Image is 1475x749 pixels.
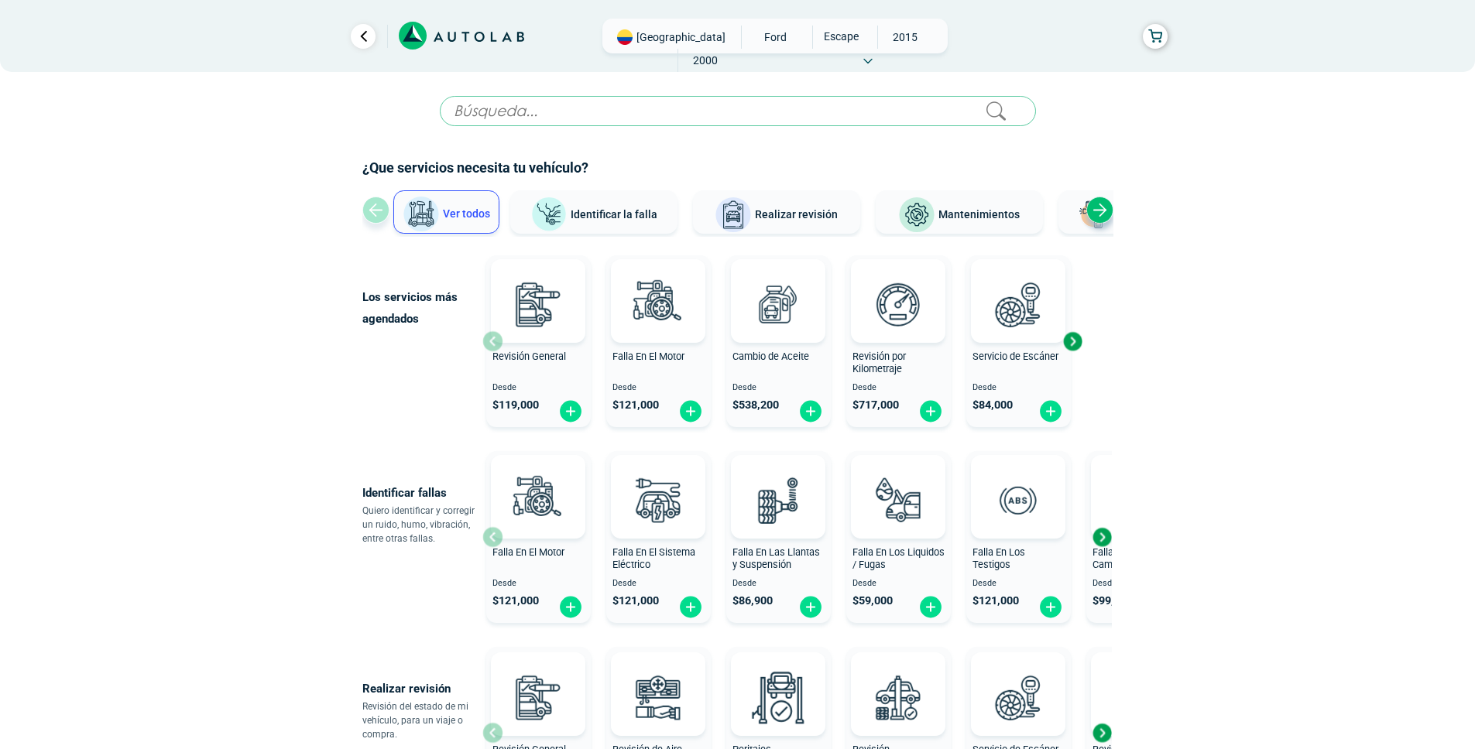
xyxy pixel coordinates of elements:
[875,262,921,309] img: AD0BCuuxAAAAAElFTkSuQmCC
[678,49,733,72] span: 2000
[612,398,659,412] span: $ 121,000
[972,546,1025,571] span: Falla En Los Testigos
[571,207,657,220] span: Identificar la falla
[393,190,499,234] button: Ver todos
[1090,525,1113,549] div: Next slide
[966,451,1071,623] button: Falla En Los Testigos Desde $121,000
[1038,399,1063,423] img: fi_plus-circle2.svg
[972,383,1065,393] span: Desde
[1093,579,1185,589] span: Desde
[492,351,566,362] span: Revisión General
[798,399,823,423] img: fi_plus-circle2.svg
[624,466,692,534] img: diagnostic_bombilla-v3.svg
[732,546,820,571] span: Falla En Las Llantas y Suspensión
[1093,546,1175,571] span: Falla En La Caja de Cambio
[612,546,695,571] span: Falla En El Sistema Eléctrico
[852,351,906,375] span: Revisión por Kilometraje
[624,663,692,731] img: aire_acondicionado-v3.svg
[755,655,801,702] img: AD0BCuuxAAAAAElFTkSuQmCC
[972,351,1058,362] span: Servicio de Escáner
[510,190,677,234] button: Identificar la falla
[678,399,703,423] img: fi_plus-circle2.svg
[606,255,711,427] button: Falla En El Motor Desde $121,000
[918,399,943,423] img: fi_plus-circle2.svg
[744,663,812,731] img: peritaje-v3.svg
[606,451,711,623] button: Falla En El Sistema Eléctrico Desde $121,000
[744,270,812,338] img: cambio_de_aceite-v3.svg
[864,663,932,731] img: revision_tecno_mecanica-v3.svg
[362,482,482,504] p: Identificar fallas
[635,458,681,504] img: AD0BCuuxAAAAAElFTkSuQmCC
[938,208,1020,221] span: Mantenimientos
[732,579,825,589] span: Desde
[635,655,681,702] img: AD0BCuuxAAAAAElFTkSuQmCC
[693,190,860,234] button: Realizar revisión
[898,197,935,234] img: Mantenimientos
[984,270,1052,338] img: escaner-v3.svg
[351,24,376,49] a: Ir al paso anterior
[515,458,561,504] img: AD0BCuuxAAAAAElFTkSuQmCC
[612,579,705,589] span: Desde
[726,255,831,427] button: Cambio de Aceite Desde $538,200
[636,29,725,45] span: [GEOGRAPHIC_DATA]
[876,190,1043,234] button: Mantenimientos
[972,594,1019,607] span: $ 121,000
[846,451,951,623] button: Falla En Los Liquidos / Fugas Desde $59,000
[732,594,773,607] span: $ 86,900
[1104,466,1172,534] img: diagnostic_caja-de-cambios-v3.svg
[492,579,585,589] span: Desde
[1075,197,1112,234] img: Latonería y Pintura
[486,451,591,623] button: Falla En El Motor Desde $121,000
[852,546,945,571] span: Falla En Los Liquidos / Fugas
[732,383,825,393] span: Desde
[558,399,583,423] img: fi_plus-circle2.svg
[403,196,440,233] img: Ver todos
[492,398,539,412] span: $ 119,000
[443,207,490,220] span: Ver todos
[617,29,633,45] img: Flag of COLOMBIA
[972,579,1065,589] span: Desde
[852,594,893,607] span: $ 59,000
[558,595,583,619] img: fi_plus-circle2.svg
[515,655,561,702] img: AD0BCuuxAAAAAElFTkSuQmCC
[732,398,779,412] span: $ 538,200
[966,255,1071,427] button: Servicio de Escáner Desde $84,000
[864,466,932,534] img: diagnostic_gota-de-sangre-v3.svg
[530,197,568,233] img: Identificar la falla
[984,466,1052,534] img: diagnostic_diagnostic_abs-v3.svg
[995,655,1041,702] img: AD0BCuuxAAAAAElFTkSuQmCC
[852,398,899,412] span: $ 717,000
[995,262,1041,309] img: AD0BCuuxAAAAAElFTkSuQmCC
[515,262,561,309] img: AD0BCuuxAAAAAElFTkSuQmCC
[1093,594,1133,607] span: $ 99,000
[755,262,801,309] img: AD0BCuuxAAAAAElFTkSuQmCC
[755,458,801,504] img: AD0BCuuxAAAAAElFTkSuQmCC
[984,663,1052,731] img: escaner-v3.svg
[486,255,591,427] button: Revisión General Desde $119,000
[852,383,945,393] span: Desde
[748,26,803,49] span: FORD
[995,458,1041,504] img: AD0BCuuxAAAAAElFTkSuQmCC
[612,383,705,393] span: Desde
[362,158,1113,178] h2: ¿Que servicios necesita tu vehículo?
[492,546,564,558] span: Falla En El Motor
[732,351,809,362] span: Cambio de Aceite
[1038,595,1063,619] img: fi_plus-circle2.svg
[504,270,572,338] img: revision_general-v3.svg
[852,579,945,589] span: Desde
[864,270,932,338] img: revision_por_kilometraje-v3.svg
[918,595,943,619] img: fi_plus-circle2.svg
[1104,663,1172,731] img: cambio_bateria-v3.svg
[678,595,703,619] img: fi_plus-circle2.svg
[1086,451,1191,623] button: Falla En La Caja de Cambio Desde $99,000
[492,594,539,607] span: $ 121,000
[362,504,482,546] p: Quiero identificar y corregir un ruido, humo, vibración, entre otras fallas.
[1086,197,1113,224] div: Next slide
[492,383,585,393] span: Desde
[440,96,1036,126] input: Búsqueda...
[846,255,951,427] button: Revisión por Kilometraje Desde $717,000
[1090,721,1113,744] div: Next slide
[504,663,572,731] img: revision_general-v3.svg
[362,699,482,741] p: Revisión del estado de mi vehículo, para un viaje o compra.
[875,655,921,702] img: AD0BCuuxAAAAAElFTkSuQmCC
